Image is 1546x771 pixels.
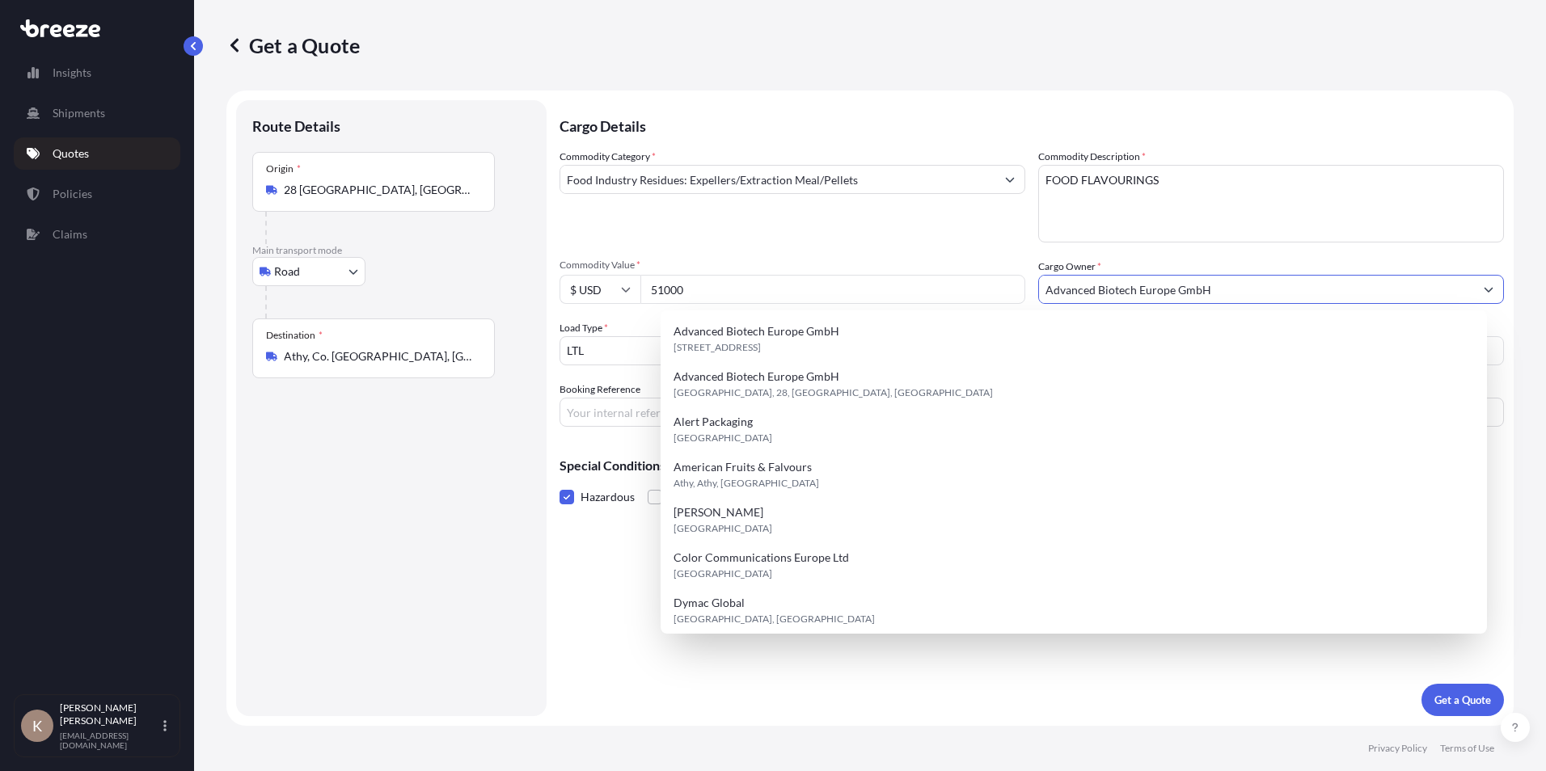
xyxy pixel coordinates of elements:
span: [GEOGRAPHIC_DATA] [674,520,772,537]
input: Full name [1039,275,1474,304]
span: Hazardous [581,485,635,509]
span: Load Type [560,320,608,336]
span: [GEOGRAPHIC_DATA] [674,566,772,582]
span: Advanced Biotech Europe GmbH [674,369,839,385]
span: [GEOGRAPHIC_DATA], 28, [GEOGRAPHIC_DATA], [GEOGRAPHIC_DATA] [674,385,993,401]
p: Policies [53,186,92,202]
p: Claims [53,226,87,242]
input: Type amount [640,275,1025,304]
button: Show suggestions [1474,275,1503,304]
p: [PERSON_NAME] [PERSON_NAME] [60,701,160,727]
span: [GEOGRAPHIC_DATA], [GEOGRAPHIC_DATA] [674,611,875,627]
span: Advanced Biotech Europe GmbH [674,323,839,339]
input: Your internal reference [560,398,1025,427]
p: Route Details [252,116,340,136]
input: Select a commodity type [560,165,995,194]
span: Alert Packaging [674,414,753,430]
p: Main transport mode [252,244,530,257]
p: Special Conditions [560,459,1504,472]
input: Origin [284,182,475,198]
input: Destination [284,348,475,364]
button: Show suggestions [995,165,1024,194]
div: Destination [266,329,323,342]
span: Commodity Value [560,259,1025,272]
span: K [32,718,42,734]
p: Terms of Use [1440,742,1494,755]
p: Get a Quote [226,32,360,58]
span: [GEOGRAPHIC_DATA] [674,430,772,446]
label: Booking Reference [560,381,640,398]
span: Color Communications Europe Ltd [674,550,849,566]
span: LTL [567,343,584,359]
span: Athy, Athy, [GEOGRAPHIC_DATA] [674,475,819,491]
p: [EMAIL_ADDRESS][DOMAIN_NAME] [60,731,160,750]
button: Select transport [252,257,365,286]
p: Quotes [53,145,89,162]
p: Insights [53,65,91,81]
label: Commodity Description [1038,149,1146,165]
span: [STREET_ADDRESS] [674,339,761,356]
span: [PERSON_NAME] [674,504,763,520]
label: Commodity Category [560,149,656,165]
span: American Fruits & Falvours [674,459,812,475]
span: Dymac Global [674,595,745,611]
p: Get a Quote [1434,692,1491,708]
label: Cargo Owner [1038,259,1101,275]
p: Privacy Policy [1368,742,1427,755]
div: Origin [266,162,301,175]
p: Cargo Details [560,100,1504,149]
textarea: FOOD FLAVOURINGS [1038,165,1504,242]
p: Shipments [53,105,105,121]
span: Road [274,263,300,280]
